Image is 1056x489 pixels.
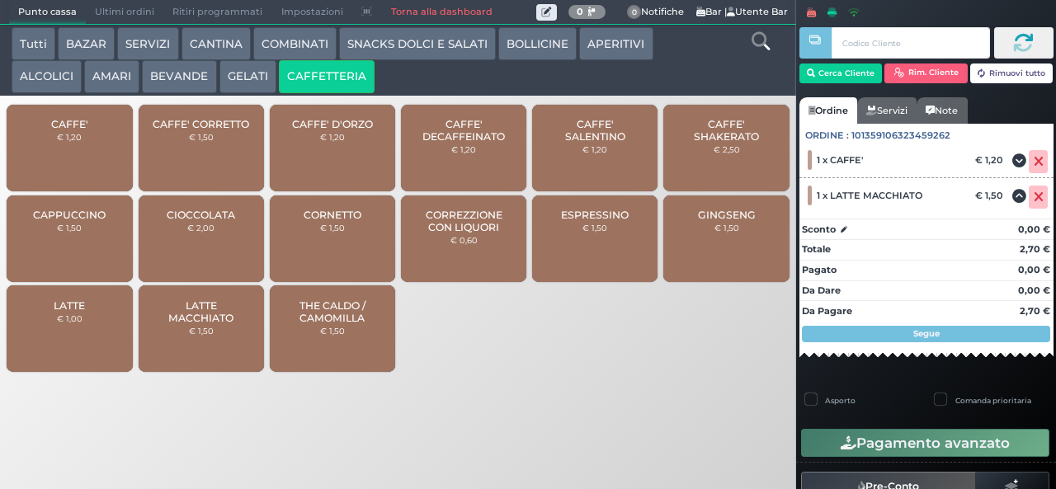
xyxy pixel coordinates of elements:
input: Codice Cliente [832,27,989,59]
strong: Sconto [802,223,836,237]
span: CAFFE' D'ORZO [292,118,373,130]
span: CAFFE' SHAKERATO [677,118,775,143]
small: € 1,50 [582,223,607,233]
button: BAZAR [58,27,115,60]
small: € 1,50 [57,223,82,233]
strong: Da Pagare [802,305,852,317]
strong: 2,70 € [1020,243,1050,255]
small: € 1,50 [320,223,345,233]
strong: Pagato [802,264,837,275]
button: SERVIZI [117,27,178,60]
span: CAFFE' DECAFFEINATO [415,118,513,143]
span: CORREZZIONE CON LIQUORI [415,209,513,233]
a: Servizi [857,97,917,124]
small: € 2,50 [714,144,740,154]
a: Note [917,97,967,124]
span: Punto cassa [9,1,86,24]
button: CANTINA [181,27,251,60]
button: SNACKS DOLCI E SALATI [339,27,496,60]
small: € 1,50 [189,132,214,142]
strong: Totale [802,243,831,255]
button: AMARI [84,60,139,93]
strong: Segue [913,328,940,339]
button: Pagamento avanzato [801,429,1049,457]
span: CAFFE' CORRETTO [153,118,249,130]
span: 0 [627,5,642,20]
span: Ultimi ordini [86,1,163,24]
small: € 1,20 [451,144,476,154]
small: € 1,20 [57,132,82,142]
small: € 1,50 [320,326,345,336]
small: € 1,20 [582,144,607,154]
small: € 1,50 [189,326,214,336]
span: 101359106323459262 [851,129,950,143]
small: € 1,50 [714,223,739,233]
span: CORNETTO [304,209,361,221]
span: ESPRESSINO [561,209,629,221]
span: Ordine : [805,129,849,143]
a: Torna alla dashboard [381,1,501,24]
button: Rimuovi tutto [970,63,1054,83]
span: CAFFE' SALENTINO [546,118,644,143]
button: APERITIVI [579,27,653,60]
small: € 1,00 [57,313,82,323]
a: Ordine [799,97,857,124]
span: CAFFE' [51,118,88,130]
div: € 1,20 [973,154,1011,166]
span: Ritiri programmati [163,1,271,24]
strong: 0,00 € [1018,223,1050,235]
strong: 2,70 € [1020,305,1050,317]
button: BEVANDE [142,60,216,93]
small: € 2,00 [187,223,214,233]
span: GINGSENG [698,209,756,221]
span: 1 x LATTE MACCHIATO [817,190,922,201]
label: Comanda prioritaria [955,395,1031,406]
strong: 0,00 € [1018,284,1050,296]
span: THE CALDO / CAMOMILLA [284,299,382,324]
label: Asporto [825,395,856,406]
b: 0 [577,6,583,17]
button: ALCOLICI [12,60,82,93]
span: 1 x CAFFE' [817,154,863,166]
span: CIOCCOLATA [167,209,235,221]
span: Impostazioni [272,1,352,24]
div: € 1,50 [973,190,1011,201]
span: LATTE MACCHIATO [152,299,250,324]
small: € 1,20 [320,132,345,142]
small: € 0,60 [450,235,478,245]
button: COMBINATI [253,27,337,60]
button: CAFFETTERIA [279,60,375,93]
span: CAPPUCCINO [33,209,106,221]
button: Tutti [12,27,55,60]
strong: Da Dare [802,284,841,296]
button: Cerca Cliente [799,63,883,83]
span: LATTE [54,299,85,312]
button: GELATI [219,60,276,93]
button: BOLLICINE [498,27,577,60]
strong: 0,00 € [1018,264,1050,275]
button: Rim. Cliente [884,63,968,83]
